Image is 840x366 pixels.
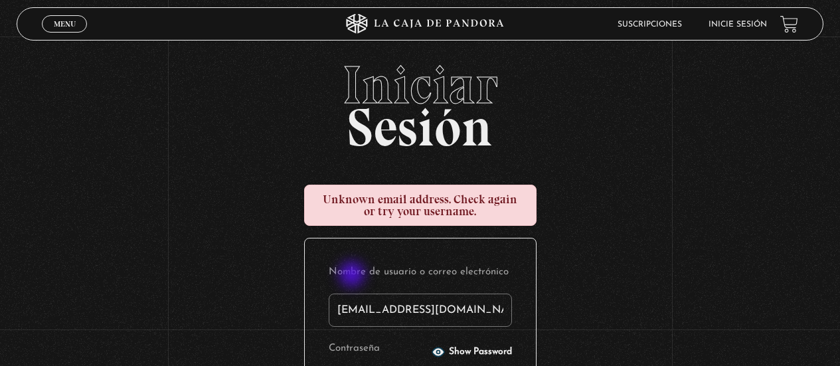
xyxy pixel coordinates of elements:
[17,58,823,112] span: Iniciar
[54,20,76,28] span: Menu
[49,31,80,41] span: Cerrar
[449,347,512,357] span: Show Password
[432,345,512,359] button: Show Password
[618,21,682,29] a: Suscripciones
[304,185,537,226] div: Unknown email address. Check again or try your username.
[780,15,798,33] a: View your shopping cart
[329,339,428,359] label: Contraseña
[17,58,823,143] h2: Sesión
[329,262,512,283] label: Nombre de usuario o correo electrónico
[709,21,767,29] a: Inicie sesión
